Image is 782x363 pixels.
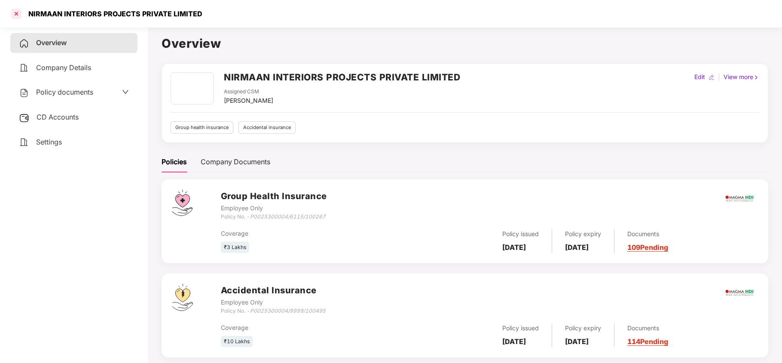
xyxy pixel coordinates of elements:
[716,72,722,82] div: |
[753,74,759,80] img: rightIcon
[250,213,326,220] i: P0025300004/6115/100267
[693,72,707,82] div: Edit
[565,229,601,239] div: Policy expiry
[502,323,539,333] div: Policy issued
[19,113,30,123] img: svg+xml;base64,PHN2ZyB3aWR0aD0iMjUiIGhlaWdodD0iMjQiIHZpZXdCb3g9IjAgMCAyNSAyNCIgZmlsbD0ibm9uZSIgeG...
[122,89,129,95] span: down
[724,184,755,214] img: magma.png
[36,63,91,72] span: Company Details
[162,34,768,53] h1: Overview
[221,307,326,315] div: Policy No. -
[172,190,192,216] img: svg+xml;base64,PHN2ZyB4bWxucz0iaHR0cDovL3d3dy53My5vcmcvMjAwMC9zdmciIHdpZHRoPSI0Ny43MTQiIGhlaWdodD...
[221,242,249,253] div: ₹3 Lakhs
[36,88,93,96] span: Policy documents
[250,308,326,314] i: P0025300004/9999/100495
[502,337,526,346] b: [DATE]
[162,157,187,167] div: Policies
[36,138,62,146] span: Settings
[221,284,326,297] h3: Accidental Insurance
[238,121,296,134] div: Accidental insurance
[171,121,233,134] div: Group health insurance
[172,284,193,311] img: svg+xml;base64,PHN2ZyB4bWxucz0iaHR0cDovL3d3dy53My5vcmcvMjAwMC9zdmciIHdpZHRoPSI0OS4zMjEiIGhlaWdodD...
[221,190,327,203] h3: Group Health Insurance
[565,243,589,252] b: [DATE]
[19,88,29,98] img: svg+xml;base64,PHN2ZyB4bWxucz0iaHR0cDovL3d3dy53My5vcmcvMjAwMC9zdmciIHdpZHRoPSIyNCIgaGVpZ2h0PSIyNC...
[224,88,273,96] div: Assigned CSM
[724,278,755,308] img: magma.png
[221,203,327,213] div: Employee Only
[224,96,273,105] div: [PERSON_NAME]
[36,38,67,47] span: Overview
[709,74,715,80] img: editIcon
[221,298,326,307] div: Employee Only
[221,336,253,348] div: ₹10 Lakhs
[627,229,668,239] div: Documents
[23,9,202,18] div: NIRMAAN INTERIORS PROJECTS PRIVATE LIMITED
[722,72,761,82] div: View more
[565,337,589,346] b: [DATE]
[221,213,327,221] div: Policy No. -
[627,243,668,252] a: 109 Pending
[627,323,668,333] div: Documents
[221,229,400,238] div: Coverage
[201,157,270,167] div: Company Documents
[502,243,526,252] b: [DATE]
[19,137,29,148] img: svg+xml;base64,PHN2ZyB4bWxucz0iaHR0cDovL3d3dy53My5vcmcvMjAwMC9zdmciIHdpZHRoPSIyNCIgaGVpZ2h0PSIyNC...
[224,70,460,84] h2: NIRMAAN INTERIORS PROJECTS PRIVATE LIMITED
[627,337,668,346] a: 114 Pending
[37,113,79,121] span: CD Accounts
[502,229,539,239] div: Policy issued
[221,323,400,332] div: Coverage
[565,323,601,333] div: Policy expiry
[19,38,29,49] img: svg+xml;base64,PHN2ZyB4bWxucz0iaHR0cDovL3d3dy53My5vcmcvMjAwMC9zdmciIHdpZHRoPSIyNCIgaGVpZ2h0PSIyNC...
[19,63,29,73] img: svg+xml;base64,PHN2ZyB4bWxucz0iaHR0cDovL3d3dy53My5vcmcvMjAwMC9zdmciIHdpZHRoPSIyNCIgaGVpZ2h0PSIyNC...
